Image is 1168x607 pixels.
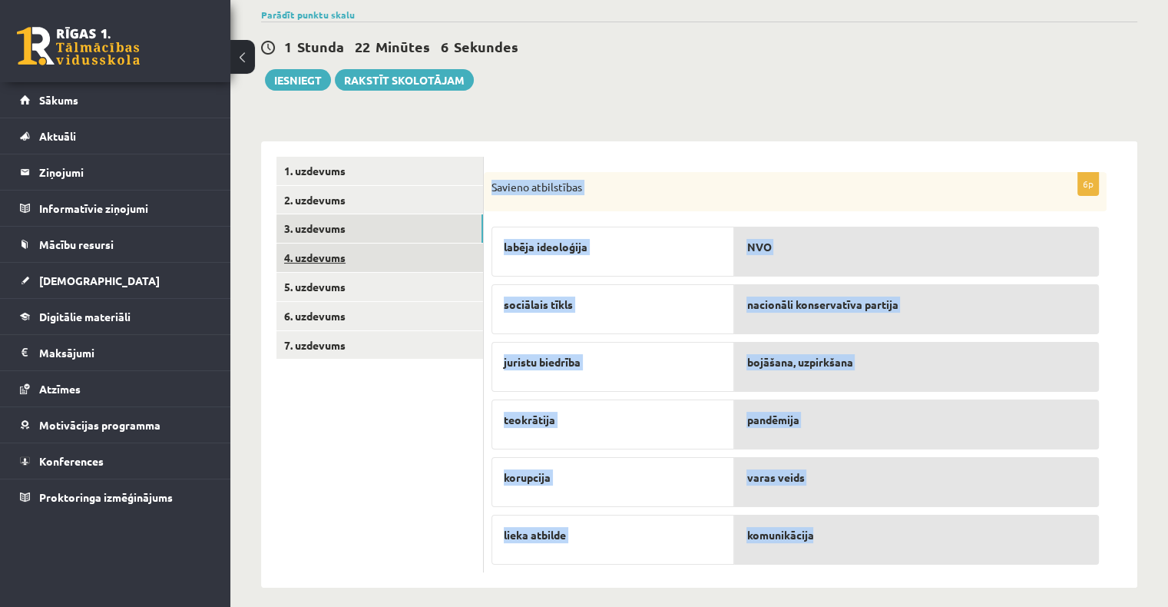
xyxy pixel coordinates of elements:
[746,412,799,428] span: pandēmija
[39,129,76,143] span: Aktuāli
[20,191,211,226] a: Informatīvie ziņojumi
[276,273,483,301] a: 5. uzdevums
[746,354,852,370] span: bojāšana, uzpirkšana
[454,38,518,55] span: Sekundes
[504,239,587,255] span: labēja ideoloģija
[355,38,370,55] span: 22
[276,214,483,243] a: 3. uzdevums
[20,479,211,515] a: Proktoringa izmēģinājums
[20,263,211,298] a: [DEMOGRAPHIC_DATA]
[39,191,211,226] legend: Informatīvie ziņojumi
[39,418,160,432] span: Motivācijas programma
[746,527,813,543] span: komunikācija
[39,310,131,323] span: Digitālie materiāli
[39,454,104,468] span: Konferences
[276,244,483,272] a: 4. uzdevums
[746,297,898,313] span: nacionāli konservatīva partija
[297,38,344,55] span: Stunda
[20,443,211,479] a: Konferences
[20,299,211,334] a: Digitālie materiāli
[276,186,483,214] a: 2. uzdevums
[39,154,211,190] legend: Ziņojumi
[20,154,211,190] a: Ziņojumi
[39,490,173,504] span: Proktoringa izmēģinājums
[20,118,211,154] a: Aktuāli
[39,237,114,251] span: Mācību resursi
[504,527,566,543] span: lieka atbilde
[746,239,771,255] span: NVO
[276,331,483,360] a: 7. uzdevums
[491,180,1022,195] p: Savieno atbilstības
[265,69,331,91] button: Iesniegt
[746,469,804,486] span: varas veids
[39,335,211,370] legend: Maksājumi
[17,27,140,65] a: Rīgas 1. Tālmācības vidusskola
[376,38,430,55] span: Minūtes
[335,69,474,91] a: Rakstīt skolotājam
[284,38,292,55] span: 1
[276,302,483,330] a: 6. uzdevums
[39,382,81,396] span: Atzīmes
[20,82,211,118] a: Sākums
[20,335,211,370] a: Maksājumi
[441,38,448,55] span: 6
[261,8,355,21] a: Parādīt punktu skalu
[39,93,78,107] span: Sākums
[504,354,581,370] span: juristu biedrība
[504,412,555,428] span: teokrātija
[20,371,211,406] a: Atzīmes
[39,274,160,287] span: [DEMOGRAPHIC_DATA]
[20,227,211,262] a: Mācību resursi
[20,407,211,443] a: Motivācijas programma
[1077,171,1099,196] p: 6p
[504,297,573,313] span: sociālais tīkls
[276,157,483,185] a: 1. uzdevums
[504,469,551,486] span: korupcija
